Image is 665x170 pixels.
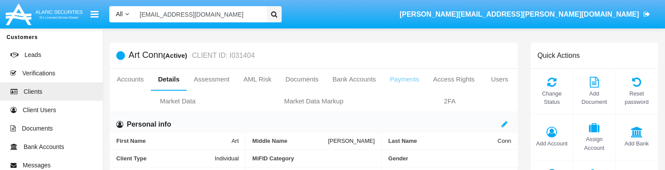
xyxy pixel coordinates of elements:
input: Search [136,6,264,22]
span: Clients [24,87,42,96]
span: Documents [22,124,53,133]
span: All [116,11,123,18]
span: Leads [24,50,41,60]
span: [PERSON_NAME][EMAIL_ADDRESS][PERSON_NAME][DOMAIN_NAME] [400,11,639,18]
img: Logo image [4,1,84,27]
a: [PERSON_NAME][EMAIL_ADDRESS][PERSON_NAME][DOMAIN_NAME] [395,2,654,27]
span: Client Users [23,106,56,115]
span: Verifications [22,69,55,78]
span: Messages [23,161,51,170]
a: All [109,10,136,19]
span: Bank Accounts [24,142,64,152]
